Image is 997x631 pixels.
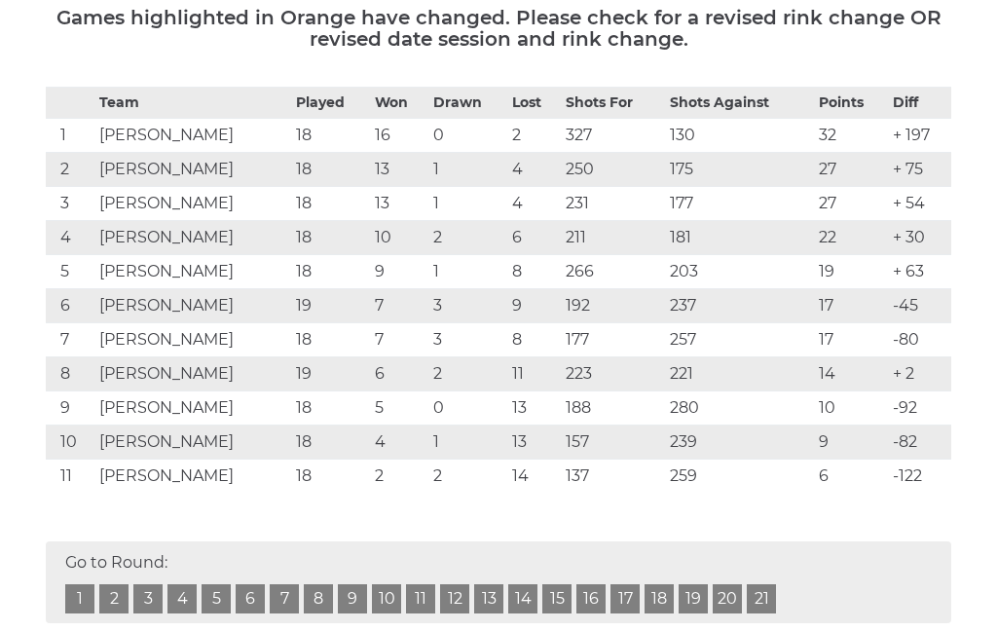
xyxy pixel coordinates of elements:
td: 11 [46,461,94,495]
td: 32 [814,120,888,154]
td: 177 [561,324,665,358]
td: 137 [561,461,665,495]
td: 2 [428,222,508,256]
h5: Games highlighted in Orange have changed. Please check for a revised rink change OR revised date ... [46,8,951,51]
td: 18 [291,256,371,290]
td: 27 [814,154,888,188]
td: 223 [561,358,665,392]
td: 221 [665,358,813,392]
td: 1 [428,427,508,461]
td: 4 [507,188,560,222]
td: 250 [561,154,665,188]
td: 5 [46,256,94,290]
td: 19 [291,358,371,392]
td: [PERSON_NAME] [94,392,290,427]
td: 1 [428,256,508,290]
th: Drawn [428,89,508,120]
td: 9 [370,256,428,290]
td: 18 [291,392,371,427]
td: 10 [46,427,94,461]
td: 8 [46,358,94,392]
a: 13 [474,585,503,614]
td: 2 [428,461,508,495]
td: 0 [428,392,508,427]
td: + 54 [888,188,951,222]
a: 2 [99,585,129,614]
td: 18 [291,324,371,358]
td: 130 [665,120,813,154]
td: 237 [665,290,813,324]
td: 13 [507,392,560,427]
td: 4 [507,154,560,188]
td: 192 [561,290,665,324]
td: + 30 [888,222,951,256]
td: + 63 [888,256,951,290]
th: Lost [507,89,560,120]
td: [PERSON_NAME] [94,120,290,154]
td: + 197 [888,120,951,154]
td: 14 [814,358,888,392]
a: 9 [338,585,367,614]
td: 18 [291,188,371,222]
td: 9 [46,392,94,427]
td: 19 [814,256,888,290]
a: 5 [202,585,231,614]
td: -80 [888,324,951,358]
td: 19 [291,290,371,324]
td: 6 [814,461,888,495]
td: 4 [46,222,94,256]
a: 4 [167,585,197,614]
td: 2 [507,120,560,154]
td: 239 [665,427,813,461]
td: 27 [814,188,888,222]
td: + 75 [888,154,951,188]
td: 18 [291,222,371,256]
td: [PERSON_NAME] [94,461,290,495]
td: 266 [561,256,665,290]
th: Points [814,89,888,120]
td: 10 [370,222,428,256]
td: 1 [428,154,508,188]
td: 1 [428,188,508,222]
td: 2 [370,461,428,495]
a: 7 [270,585,299,614]
td: -92 [888,392,951,427]
td: 10 [814,392,888,427]
td: 280 [665,392,813,427]
a: 3 [133,585,163,614]
th: Won [370,89,428,120]
a: 15 [542,585,572,614]
td: + 2 [888,358,951,392]
td: 17 [814,324,888,358]
a: 19 [679,585,708,614]
th: Diff [888,89,951,120]
td: 11 [507,358,560,392]
th: Shots For [561,89,665,120]
th: Played [291,89,371,120]
td: 231 [561,188,665,222]
td: 4 [370,427,428,461]
td: 18 [291,154,371,188]
td: 203 [665,256,813,290]
td: [PERSON_NAME] [94,256,290,290]
td: 1 [46,120,94,154]
td: 2 [428,358,508,392]
td: [PERSON_NAME] [94,427,290,461]
td: 14 [507,461,560,495]
td: 18 [291,461,371,495]
td: 3 [428,290,508,324]
a: 20 [713,585,742,614]
td: [PERSON_NAME] [94,290,290,324]
td: 259 [665,461,813,495]
td: 175 [665,154,813,188]
td: [PERSON_NAME] [94,188,290,222]
td: 7 [46,324,94,358]
a: 12 [440,585,469,614]
td: -82 [888,427,951,461]
td: 18 [291,427,371,461]
td: 8 [507,256,560,290]
td: 327 [561,120,665,154]
td: [PERSON_NAME] [94,154,290,188]
a: 10 [372,585,401,614]
div: Go to Round: [46,542,951,624]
